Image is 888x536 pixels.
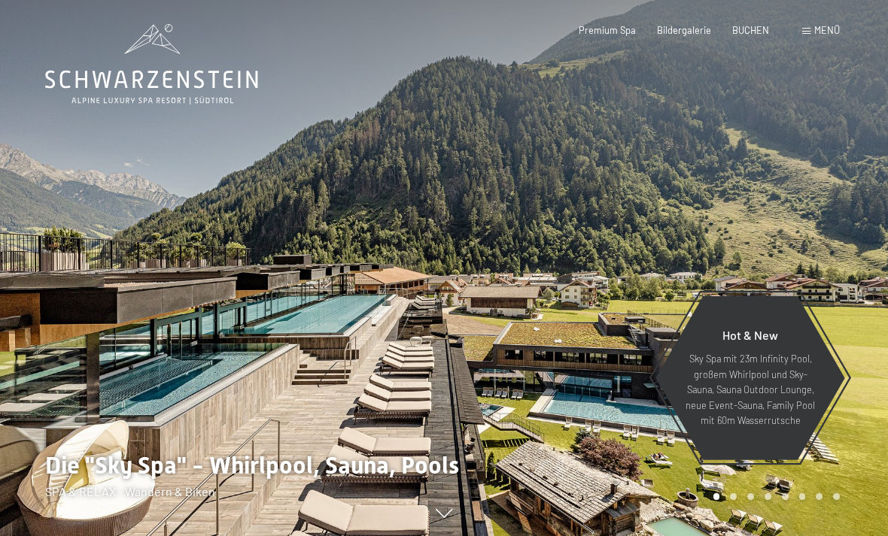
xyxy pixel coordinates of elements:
[799,493,806,500] div: Carousel Page 6
[732,24,769,36] a: BUCHEN
[814,24,840,36] span: Menü
[833,493,840,500] div: Carousel Page 8
[713,493,720,500] div: Carousel Page 1 (Current Slide)
[782,493,789,500] div: Carousel Page 5
[816,493,823,500] div: Carousel Page 7
[579,24,636,36] a: Premium Spa
[708,493,840,500] div: Carousel Pagination
[765,493,771,500] div: Carousel Page 4
[730,493,737,500] div: Carousel Page 2
[722,328,778,342] span: Hot & New
[655,295,846,461] a: Hot & New Sky Spa mit 23m Infinity Pool, großem Whirlpool und Sky-Sauna, Sauna Outdoor Lounge, ne...
[685,351,816,428] p: Sky Spa mit 23m Infinity Pool, großem Whirlpool und Sky-Sauna, Sauna Outdoor Lounge, neue Event-S...
[747,493,754,500] div: Carousel Page 3
[657,24,711,36] a: Bildergalerie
